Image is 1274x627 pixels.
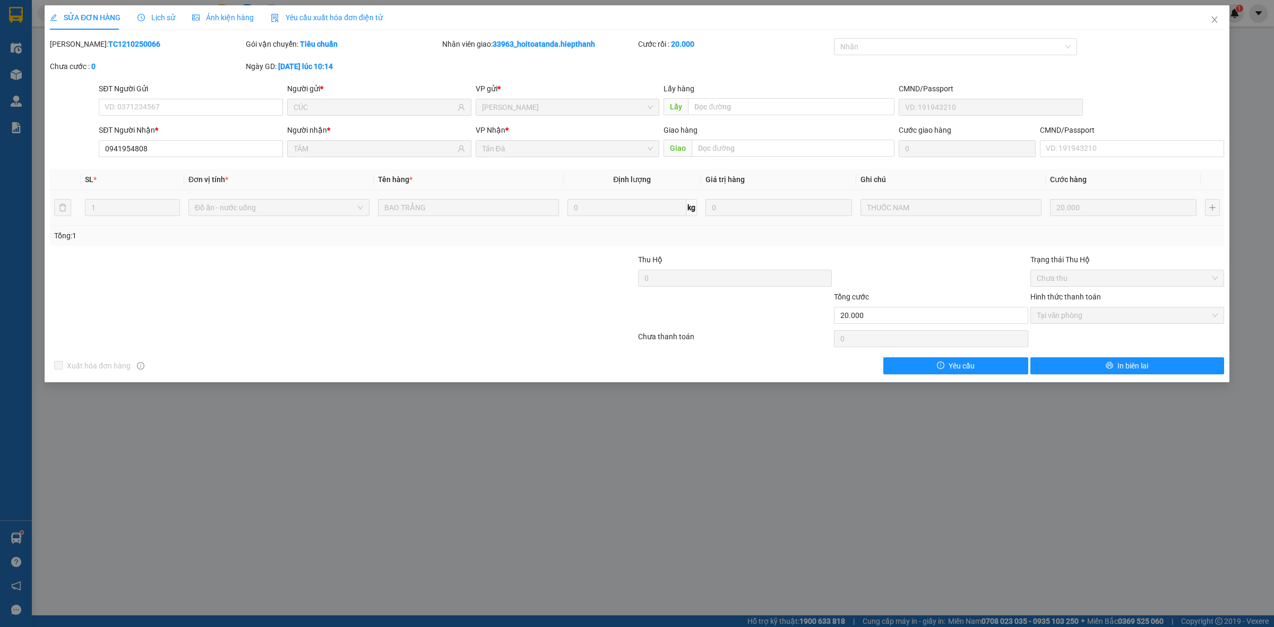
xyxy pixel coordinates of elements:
span: Lấy hàng [664,84,694,93]
button: plus [1205,199,1220,216]
div: CMND/Passport [899,83,1083,95]
b: Tiêu chuẩn [300,40,338,48]
b: TC1210250066 [108,40,160,48]
label: Cước giao hàng [899,126,951,134]
b: [DATE] lúc 10:14 [278,62,333,71]
span: picture [192,14,200,21]
span: Tổng cước [834,293,869,301]
span: Tản Đà [482,141,653,157]
span: kg [686,199,697,216]
span: Giao [664,140,692,157]
span: Định lượng [613,175,651,184]
span: Tên hàng [378,175,412,184]
span: user [458,104,465,111]
span: Giao hàng [664,126,698,134]
span: clock-circle [137,14,145,21]
span: Ảnh kiện hàng [192,13,254,22]
b: 0 [91,62,96,71]
span: edit [50,14,57,21]
input: Cước giao hàng [899,140,1036,157]
label: Hình thức thanh toán [1030,293,1101,301]
span: exclamation-circle [937,362,944,370]
div: CMND/Passport [1040,124,1224,136]
span: Xuất hóa đơn hàng [63,360,135,372]
span: Lịch sử [137,13,175,22]
div: Tổng: 1 [54,230,492,242]
input: 0 [1050,199,1196,216]
span: Thu Hộ [638,255,662,264]
span: Chưa thu [1037,270,1218,286]
input: 0 [705,199,852,216]
span: Yêu cầu xuất hóa đơn điện tử [271,13,383,22]
th: Ghi chú [856,169,1046,190]
span: Tại văn phòng [1037,307,1218,323]
span: Yêu cầu [949,360,975,372]
div: Nhân viên giao: [442,38,636,50]
input: Tên người gửi [294,101,455,113]
span: In biên lai [1117,360,1148,372]
button: exclamation-circleYêu cầu [883,357,1028,374]
button: delete [54,199,71,216]
input: Ghi Chú [860,199,1041,216]
input: Dọc đường [692,140,894,157]
div: Trạng thái Thu Hộ [1030,254,1224,265]
div: VP gửi [476,83,660,95]
span: SỬA ĐƠN HÀNG [50,13,120,22]
span: VP Nhận [476,126,505,134]
span: Giá trị hàng [705,175,745,184]
div: Chưa thanh toán [637,331,833,349]
button: printerIn biên lai [1030,357,1224,374]
span: info-circle [137,362,144,370]
span: Cước hàng [1050,175,1087,184]
span: Lấy [664,98,688,115]
b: 33963_hoitoatanda.hiepthanh [493,40,595,48]
div: Chưa cước : [50,61,244,72]
div: Ngày GD: [246,61,440,72]
span: printer [1106,362,1113,370]
span: Đồ ăn - nước uống [195,200,363,216]
span: Tân Châu [482,99,653,115]
div: SĐT Người Nhận [99,124,283,136]
span: close [1210,15,1219,24]
input: Dọc đường [688,98,894,115]
div: Người gửi [287,83,471,95]
span: user [458,145,465,152]
div: SĐT Người Gửi [99,83,283,95]
div: Cước rồi : [638,38,832,50]
div: Gói vận chuyển: [246,38,440,50]
div: [PERSON_NAME]: [50,38,244,50]
div: Người nhận [287,124,471,136]
span: SL [85,175,93,184]
span: Đơn vị tính [188,175,228,184]
input: VD: 191943210 [899,99,1083,116]
button: Close [1200,5,1229,35]
input: Tên người nhận [294,143,455,154]
input: VD: Bàn, Ghế [378,199,559,216]
img: icon [271,14,279,22]
b: 20.000 [671,40,694,48]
